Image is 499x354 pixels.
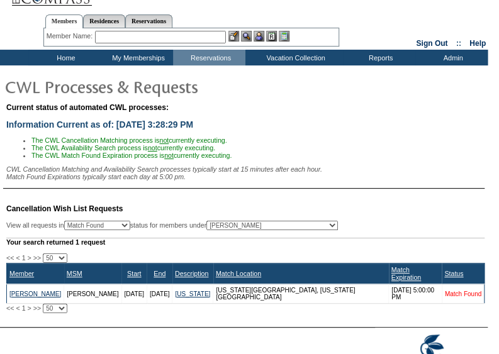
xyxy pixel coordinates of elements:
[456,39,461,48] span: ::
[22,254,26,262] span: 1
[416,39,447,48] a: Sign Out
[164,152,174,159] u: not
[175,290,210,297] a: [US_STATE]
[216,270,261,277] a: Match Location
[6,103,169,112] span: Current status of automated CWL processes:
[266,31,277,41] img: Reservations
[148,144,157,152] u: not
[245,50,343,65] td: Vacation Collection
[389,284,442,304] td: [DATE] 5:00:00 PM
[6,254,14,262] span: <<
[154,270,165,277] a: End
[391,266,421,281] a: Match Expiration
[9,270,34,277] a: Member
[445,290,481,297] a: Match Found
[67,270,82,277] a: MSM
[6,304,14,312] span: <<
[33,304,41,312] span: >>
[83,14,125,28] a: Residences
[64,284,121,304] td: [PERSON_NAME]
[213,284,389,304] td: [US_STATE][GEOGRAPHIC_DATA], [US_STATE][GEOGRAPHIC_DATA]
[147,284,172,304] td: [DATE]
[173,50,245,65] td: Reservations
[241,31,252,41] img: View
[444,270,463,277] a: Status
[16,254,20,262] span: <
[254,31,264,41] img: Impersonate
[16,304,20,312] span: <
[6,119,193,130] span: Information Current as of: [DATE] 3:28:29 PM
[279,31,289,41] img: b_calculator.gif
[469,39,486,48] a: Help
[22,304,26,312] span: 1
[28,50,101,65] td: Home
[28,304,31,312] span: >
[28,254,31,262] span: >
[125,14,172,28] a: Reservations
[127,270,142,277] a: Start
[121,284,147,304] td: [DATE]
[31,152,232,159] span: The CWL Match Found Expiration process is currently executing.
[45,14,84,28] a: Members
[6,221,338,230] div: View all requests in status for members under
[47,31,95,41] div: Member Name:
[175,270,208,277] a: Description
[228,31,239,41] img: b_edit.gif
[6,165,485,180] div: CWL Cancellation Matching and Availability Search processes typically start at 15 minutes after e...
[31,136,227,144] span: The CWL Cancellation Matching process is currently executing.
[159,136,169,144] u: not
[415,50,488,65] td: Admin
[33,254,41,262] span: >>
[6,204,123,213] span: Cancellation Wish List Requests
[31,144,215,152] span: The CWL Availability Search process is currently executing.
[6,238,485,246] div: Your search returned 1 request
[343,50,415,65] td: Reports
[101,50,173,65] td: My Memberships
[9,290,61,297] a: [PERSON_NAME]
